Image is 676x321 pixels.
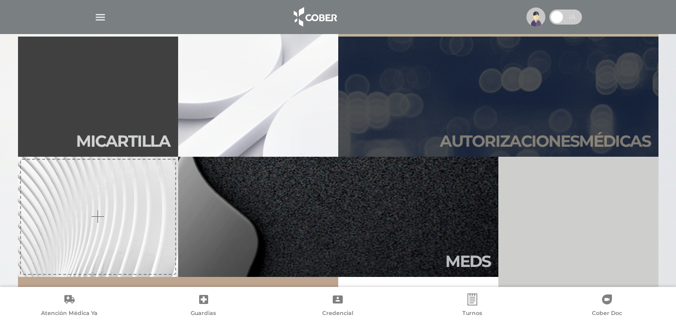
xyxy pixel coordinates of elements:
a: Atención Médica Ya [2,293,137,319]
h2: Mi car tilla [76,132,170,151]
img: logo_cober_home-white.png [288,5,341,29]
a: Turnos [405,293,540,319]
a: Meds [178,157,498,277]
h2: Autori zaciones médicas [440,132,650,151]
span: Turnos [462,309,482,318]
a: Credencial [271,293,405,319]
a: Micartilla [18,37,178,157]
a: Guardias [137,293,271,319]
span: Credencial [322,309,353,318]
span: Atención Médica Ya [41,309,98,318]
h2: Meds [445,252,490,271]
img: Cober_menu-lines-white.svg [94,11,107,24]
a: Autorizacionesmédicas [338,37,658,157]
img: profile-placeholder.svg [526,8,545,27]
span: Cober Doc [592,309,622,318]
a: Cober Doc [539,293,674,319]
span: Guardias [191,309,216,318]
